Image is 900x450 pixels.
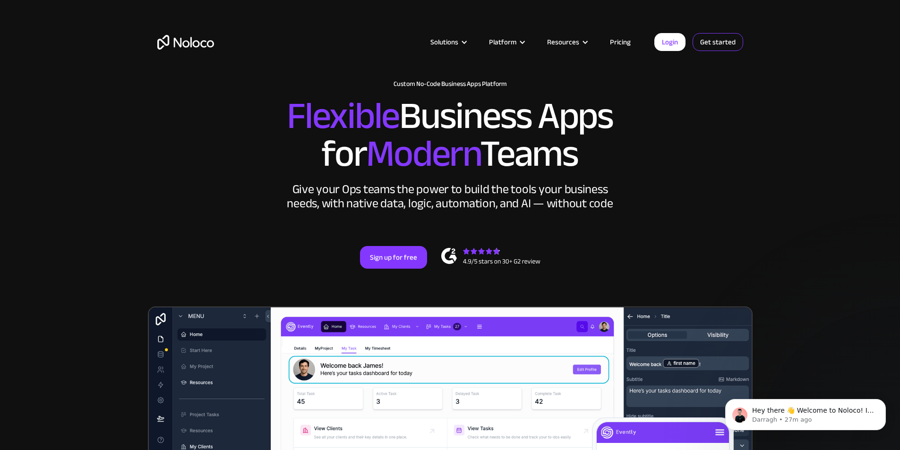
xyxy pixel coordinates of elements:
div: Resources [535,36,598,48]
a: home [157,35,214,50]
h2: Business Apps for Teams [157,97,743,173]
span: Modern [366,119,480,189]
a: Pricing [598,36,643,48]
div: Platform [489,36,516,48]
div: Solutions [430,36,458,48]
div: Solutions [419,36,477,48]
a: Sign up for free [360,246,427,269]
div: Platform [477,36,535,48]
div: Resources [547,36,579,48]
iframe: Intercom notifications message [711,379,900,445]
a: Login [654,33,686,51]
span: Flexible [287,81,399,151]
a: Get started [693,33,743,51]
div: Give your Ops teams the power to build the tools your business needs, with native data, logic, au... [285,182,616,211]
